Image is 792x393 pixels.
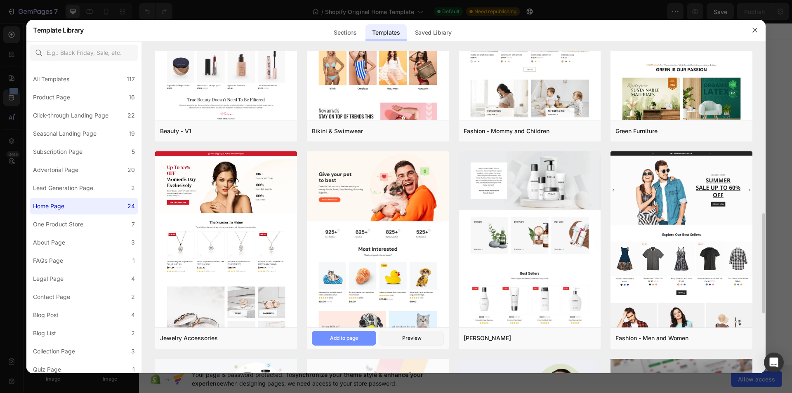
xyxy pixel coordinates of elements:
div: 3 [131,346,135,356]
div: 19 [129,129,135,139]
div: Bikini & Swimwear [312,126,363,136]
button: Add sections [267,190,323,206]
div: Add to page [330,334,358,342]
div: Blog List [33,328,56,338]
div: 4 [131,310,135,320]
div: One Product Store [33,219,83,229]
div: Saved Library [408,24,458,41]
div: Legal Page [33,274,64,284]
div: 2 [131,292,135,302]
div: [PERSON_NAME] [464,333,511,343]
div: 2 [131,183,135,193]
div: 16 [129,92,135,102]
div: 22 [127,111,135,120]
input: E.g.: Black Friday, Sale, etc. [30,45,138,61]
div: 1 [132,256,135,266]
div: Blog Post [33,310,59,320]
button: Preview [379,331,444,346]
button: Add elements [328,190,387,206]
div: Quiz Page [33,365,61,374]
div: Advertorial Page [33,165,78,175]
div: Fashion - Mommy and Children [464,126,549,136]
div: Contact Page [33,292,70,302]
div: Start with Sections from sidebar [277,173,377,183]
div: Subscription Page [33,147,82,157]
div: Home Page [33,201,64,211]
div: Open Intercom Messenger [764,353,784,372]
div: 2 [131,328,135,338]
div: Green Furniture [615,126,658,136]
div: Sections [327,24,363,41]
div: All Templates [33,74,69,84]
div: 24 [127,201,135,211]
div: Seasonal Landing Page [33,129,97,139]
div: Lead Generation Page [33,183,93,193]
div: Beauty - V1 [160,126,191,136]
div: Jewelry Accessories [160,333,218,343]
div: Collection Page [33,346,75,356]
div: 20 [127,165,135,175]
div: FAQs Page [33,256,63,266]
div: Templates [365,24,406,41]
div: Click-through Landing Page [33,111,108,120]
div: Preview [402,334,422,342]
div: 117 [127,74,135,84]
div: 4 [131,274,135,284]
div: Fashion - Men and Women [615,333,688,343]
div: 5 [132,147,135,157]
h2: Template Library [33,19,84,41]
div: 7 [132,219,135,229]
button: Add to page [312,331,376,346]
div: Start with Generating from URL or image [271,236,382,242]
div: 3 [131,238,135,247]
div: About Page [33,238,65,247]
div: 1 [132,365,135,374]
div: Product Page [33,92,70,102]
